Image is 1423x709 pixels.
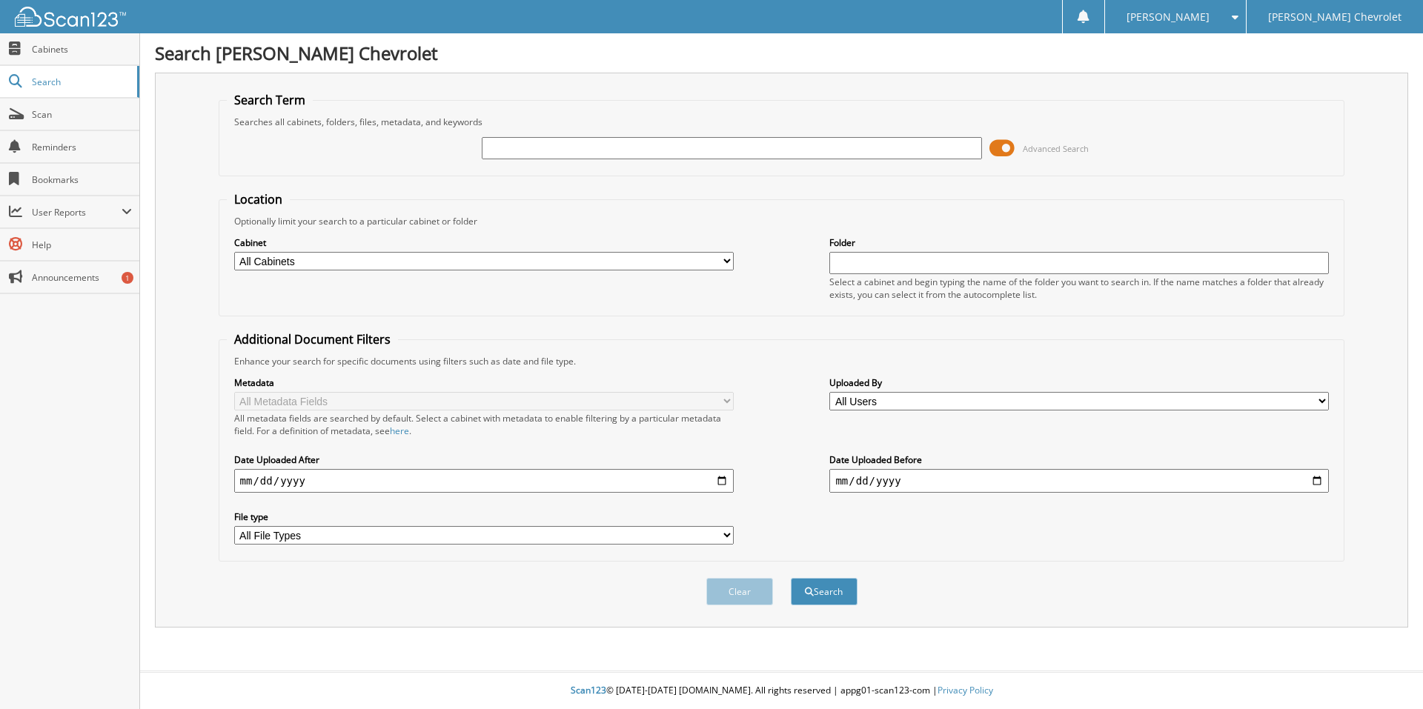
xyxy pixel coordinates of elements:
[32,141,132,153] span: Reminders
[1349,638,1423,709] iframe: Chat Widget
[227,355,1337,367] div: Enhance your search for specific documents using filters such as date and file type.
[390,425,409,437] a: here
[32,43,132,56] span: Cabinets
[1023,143,1089,154] span: Advanced Search
[706,578,773,605] button: Clear
[227,331,398,347] legend: Additional Document Filters
[234,453,734,466] label: Date Uploaded After
[32,173,132,186] span: Bookmarks
[791,578,858,605] button: Search
[122,272,133,284] div: 1
[32,76,130,88] span: Search
[227,191,290,207] legend: Location
[234,510,734,523] label: File type
[829,376,1329,389] label: Uploaded By
[140,673,1423,709] div: © [DATE]-[DATE] [DOMAIN_NAME]. All rights reserved | appg01-scan123-com |
[32,206,122,219] span: User Reports
[571,684,606,696] span: Scan123
[32,239,132,251] span: Help
[32,271,132,284] span: Announcements
[227,92,313,108] legend: Search Term
[829,453,1329,466] label: Date Uploaded Before
[234,469,734,493] input: start
[227,116,1337,128] div: Searches all cabinets, folders, files, metadata, and keywords
[938,684,993,696] a: Privacy Policy
[829,469,1329,493] input: end
[32,108,132,121] span: Scan
[234,236,734,249] label: Cabinet
[227,215,1337,227] div: Optionally limit your search to a particular cabinet or folder
[1268,13,1402,21] span: [PERSON_NAME] Chevrolet
[155,41,1408,65] h1: Search [PERSON_NAME] Chevrolet
[15,7,126,27] img: scan123-logo-white.svg
[1127,13,1210,21] span: [PERSON_NAME]
[829,276,1329,301] div: Select a cabinet and begin typing the name of the folder you want to search in. If the name match...
[234,412,734,437] div: All metadata fields are searched by default. Select a cabinet with metadata to enable filtering b...
[234,376,734,389] label: Metadata
[829,236,1329,249] label: Folder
